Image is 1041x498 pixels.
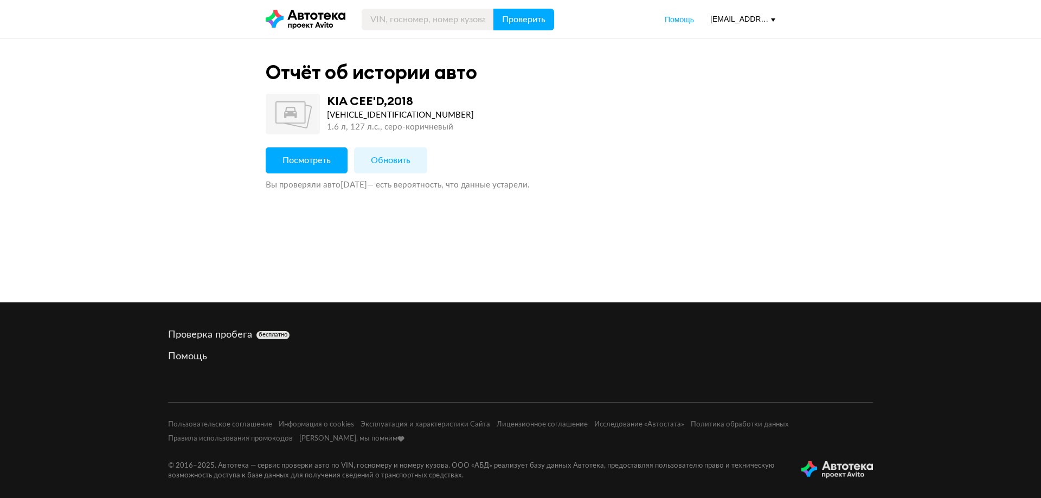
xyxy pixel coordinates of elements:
[665,15,694,24] span: Помощь
[279,420,354,430] a: Информация о cookies
[299,434,404,444] a: [PERSON_NAME], мы помним
[354,147,427,173] button: Обновить
[691,420,789,430] a: Политика обработки данных
[493,9,554,30] button: Проверить
[266,180,775,191] div: Вы проверяли авто [DATE] — есть вероятность, что данные устарели.
[168,461,784,481] p: © 2016– 2025 . Автотека — сервис проверки авто по VIN, госномеру и номеру кузова. ООО «АБД» реали...
[327,121,474,133] div: 1.6 л, 127 л.c., серо-коричневый
[168,328,873,341] div: Проверка пробега
[801,461,873,478] img: tWS6KzJlK1XUpy65r7uaHVIs4JI6Dha8Nraz9T2hA03BhoCc4MtbvZCxBLwJIh+mQSIAkLBJpqMoKVdP8sONaFJLCz6I0+pu7...
[327,109,474,121] div: [VEHICLE_IDENTIFICATION_NUMBER]
[594,420,684,430] a: Исследование «Автостата»
[168,328,873,341] a: Проверка пробегабесплатно
[361,420,490,430] a: Эксплуатация и характеристики Сайта
[168,420,272,430] a: Пользовательское соглашение
[266,61,477,84] div: Отчёт об истории авто
[710,14,775,24] div: [EMAIL_ADDRESS][DOMAIN_NAME]
[168,350,873,363] a: Помощь
[371,156,410,165] span: Обновить
[327,94,413,108] div: KIA CEE'D , 2018
[362,9,494,30] input: VIN, госномер, номер кузова
[665,14,694,25] a: Помощь
[502,15,545,24] span: Проверить
[259,331,287,339] span: бесплатно
[168,434,293,444] a: Правила использования промокодов
[282,156,331,165] span: Посмотреть
[497,420,588,430] a: Лицензионное соглашение
[266,147,348,173] button: Посмотреть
